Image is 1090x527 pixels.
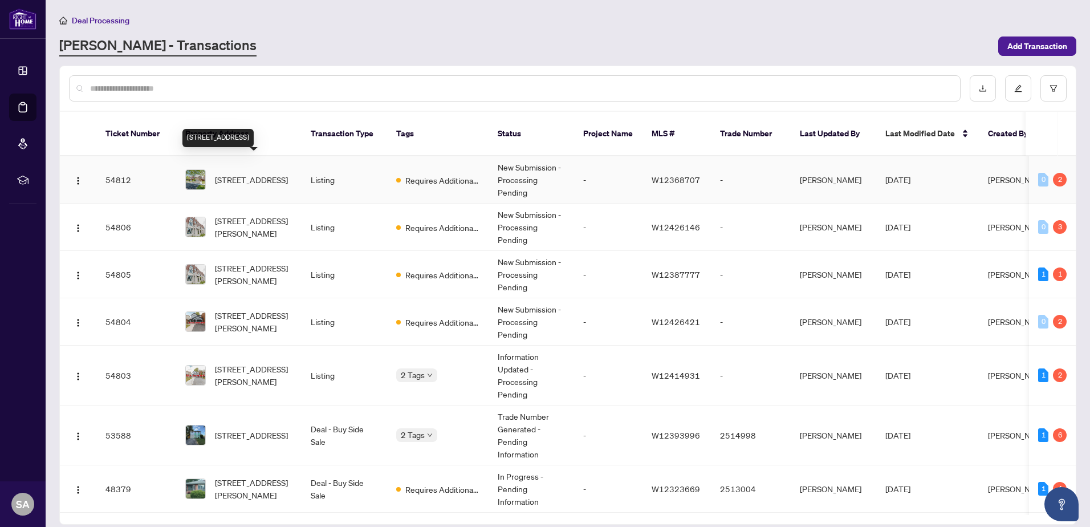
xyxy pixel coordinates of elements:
[489,204,574,251] td: New Submission - Processing Pending
[791,204,876,251] td: [PERSON_NAME]
[885,175,910,185] span: [DATE]
[711,298,791,346] td: -
[96,112,176,156] th: Ticket Number
[186,425,205,445] img: thumbnail-img
[1038,428,1048,442] div: 1
[215,476,292,501] span: [STREET_ADDRESS][PERSON_NAME]
[711,251,791,298] td: -
[1053,315,1067,329] div: 2
[711,156,791,204] td: -
[401,368,425,382] span: 2 Tags
[74,432,83,441] img: Logo
[1038,482,1048,496] div: 1
[96,156,176,204] td: 54812
[1038,315,1048,329] div: 0
[215,173,288,186] span: [STREET_ADDRESS]
[405,483,479,496] span: Requires Additional Docs
[427,372,433,378] span: down
[489,112,574,156] th: Status
[401,428,425,441] span: 2 Tags
[988,484,1050,494] span: [PERSON_NAME]
[489,406,574,465] td: Trade Number Generated - Pending Information
[652,175,700,185] span: W12368707
[711,112,791,156] th: Trade Number
[59,17,67,25] span: home
[979,112,1047,156] th: Created By
[652,317,700,327] span: W12426421
[885,370,910,380] span: [DATE]
[96,251,176,298] td: 54805
[405,269,479,281] span: Requires Additional Docs
[74,271,83,280] img: Logo
[791,298,876,346] td: [PERSON_NAME]
[711,406,791,465] td: 2514998
[1040,75,1067,102] button: filter
[69,265,87,283] button: Logo
[791,406,876,465] td: [PERSON_NAME]
[652,484,700,494] span: W12323669
[405,221,479,234] span: Requires Additional Docs
[186,217,205,237] img: thumbnail-img
[69,313,87,331] button: Logo
[9,9,36,30] img: logo
[489,298,574,346] td: New Submission - Processing Pending
[186,312,205,331] img: thumbnail-img
[96,406,176,465] td: 53588
[574,156,642,204] td: -
[1038,368,1048,382] div: 1
[979,84,987,92] span: download
[791,346,876,406] td: [PERSON_NAME]
[988,175,1050,185] span: [PERSON_NAME]
[1053,428,1067,442] div: 6
[1053,173,1067,187] div: 2
[1044,487,1079,521] button: Open asap
[988,317,1050,327] span: [PERSON_NAME]
[74,176,83,185] img: Logo
[876,112,979,156] th: Last Modified Date
[970,75,996,102] button: download
[574,465,642,513] td: -
[215,214,292,240] span: [STREET_ADDRESS][PERSON_NAME]
[652,370,700,380] span: W12414931
[885,127,955,140] span: Last Modified Date
[215,429,288,441] span: [STREET_ADDRESS]
[791,251,876,298] td: [PERSON_NAME]
[96,465,176,513] td: 48379
[885,222,910,232] span: [DATE]
[642,112,711,156] th: MLS #
[1005,75,1031,102] button: edit
[652,430,700,440] span: W12393996
[69,218,87,236] button: Logo
[1053,220,1067,234] div: 3
[574,251,642,298] td: -
[74,318,83,327] img: Logo
[74,485,83,494] img: Logo
[988,430,1050,440] span: [PERSON_NAME]
[387,112,489,156] th: Tags
[69,480,87,498] button: Logo
[1053,368,1067,382] div: 2
[1007,37,1067,55] span: Add Transaction
[885,430,910,440] span: [DATE]
[574,406,642,465] td: -
[711,346,791,406] td: -
[1014,84,1022,92] span: edit
[302,251,387,298] td: Listing
[427,432,433,438] span: down
[489,465,574,513] td: In Progress - Pending Information
[302,465,387,513] td: Deal - Buy Side Sale
[711,204,791,251] td: -
[302,112,387,156] th: Transaction Type
[74,224,83,233] img: Logo
[988,370,1050,380] span: [PERSON_NAME]
[215,309,292,334] span: [STREET_ADDRESS][PERSON_NAME]
[96,346,176,406] td: 54803
[186,170,205,189] img: thumbnail-img
[215,363,292,388] span: [STREET_ADDRESS][PERSON_NAME]
[1038,173,1048,187] div: 0
[72,15,129,26] span: Deal Processing
[405,316,479,329] span: Requires Additional Docs
[302,406,387,465] td: Deal - Buy Side Sale
[302,298,387,346] td: Listing
[574,204,642,251] td: -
